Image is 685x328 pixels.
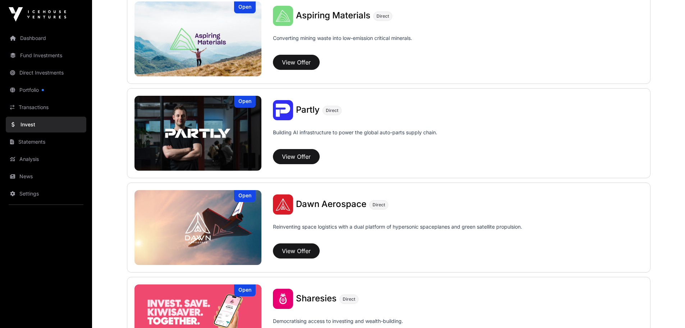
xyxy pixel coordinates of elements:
[273,243,320,259] button: View Offer
[6,30,86,46] a: Dashboard
[234,1,256,13] div: Open
[649,293,685,328] iframe: Chat Widget
[296,293,337,304] span: Sharesies
[234,96,256,108] div: Open
[273,100,293,120] img: Partly
[134,190,262,265] img: Dawn Aerospace
[296,105,320,115] a: Partly
[373,202,385,208] span: Direct
[6,99,86,115] a: Transactions
[326,108,338,113] span: Direct
[296,200,366,209] a: Dawn Aerospace
[134,96,262,171] a: PartlyOpen
[273,194,293,215] img: Dawn Aerospace
[273,129,437,146] p: Building AI infrastructure to power the global auto-parts supply chain.
[296,294,337,304] a: Sharesies
[273,289,293,309] img: Sharesies
[6,65,86,81] a: Direct Investments
[296,104,320,115] span: Partly
[134,96,262,171] img: Partly
[273,223,522,241] p: Reinventing space logistics with a dual platform of hypersonic spaceplanes and green satellite pr...
[134,1,262,76] a: Aspiring MaterialsOpen
[6,48,86,63] a: Fund Investments
[234,284,256,296] div: Open
[9,7,66,22] img: Icehouse Ventures Logo
[6,169,86,184] a: News
[234,190,256,202] div: Open
[343,296,355,302] span: Direct
[6,151,86,167] a: Analysis
[376,13,389,19] span: Direct
[273,55,320,70] button: View Offer
[6,134,86,150] a: Statements
[296,199,366,209] span: Dawn Aerospace
[134,1,262,76] img: Aspiring Materials
[6,82,86,98] a: Portfolio
[6,186,86,202] a: Settings
[6,117,86,132] a: Invest
[273,35,412,52] p: Converting mining waste into low-emission critical minerals.
[273,6,293,26] img: Aspiring Materials
[273,149,320,164] button: View Offer
[134,190,262,265] a: Dawn AerospaceOpen
[296,11,370,21] a: Aspiring Materials
[296,10,370,21] span: Aspiring Materials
